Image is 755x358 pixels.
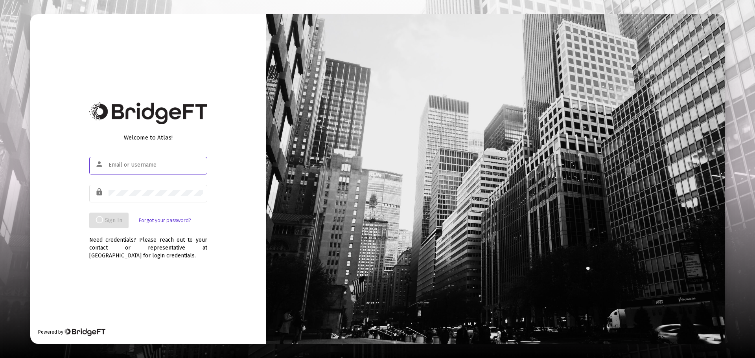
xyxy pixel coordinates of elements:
input: Email or Username [109,162,203,168]
img: Bridge Financial Technology Logo [64,328,105,336]
div: Powered by [38,328,105,336]
mat-icon: lock [95,187,105,197]
span: Sign In [96,217,122,224]
a: Forgot your password? [139,217,191,224]
img: Bridge Financial Technology Logo [89,102,207,124]
div: Welcome to Atlas! [89,134,207,141]
button: Sign In [89,213,129,228]
div: Need credentials? Please reach out to your contact or representative at [GEOGRAPHIC_DATA] for log... [89,228,207,260]
mat-icon: person [95,160,105,169]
